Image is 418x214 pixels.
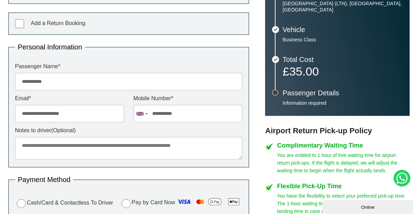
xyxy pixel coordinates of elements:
[289,65,319,78] span: 35.00
[15,198,113,208] label: Cash/Card & Contactless To Driver
[15,64,242,69] label: Passenger Name
[277,142,410,149] h4: Complimentary Waiting Time
[277,151,410,174] p: You are entitled to 1 hour of free waiting time for airport return pick-ups. If the flight is del...
[282,0,403,13] p: [GEOGRAPHIC_DATA] (LTN), [GEOGRAPHIC_DATA], [GEOGRAPHIC_DATA]
[17,199,26,208] input: Cash/Card & Contactless To Driver
[282,37,403,43] p: Business Class
[134,105,150,122] div: United Kingdom: +44
[133,96,243,101] label: Mobile Number
[15,128,242,133] label: Notes to driver
[282,66,403,76] p: £
[323,199,415,214] iframe: chat widget
[15,19,24,28] input: Add a Return Booking
[282,100,403,106] p: Information required
[15,43,85,50] legend: Personal Information
[282,26,403,33] h3: Vehicle
[51,127,76,133] span: (Optional)
[282,89,403,96] h3: Passenger Details
[277,183,410,189] h4: Flexible Pick-Up Time
[122,199,131,208] input: Pay by Card Now
[265,126,410,135] h3: Airport Return Pick-up Policy
[15,176,73,183] legend: Payment Method
[282,56,403,63] h3: Total Cost
[31,20,85,26] span: Add a Return Booking
[15,96,124,101] label: Email
[120,196,242,209] label: Pay by Card Now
